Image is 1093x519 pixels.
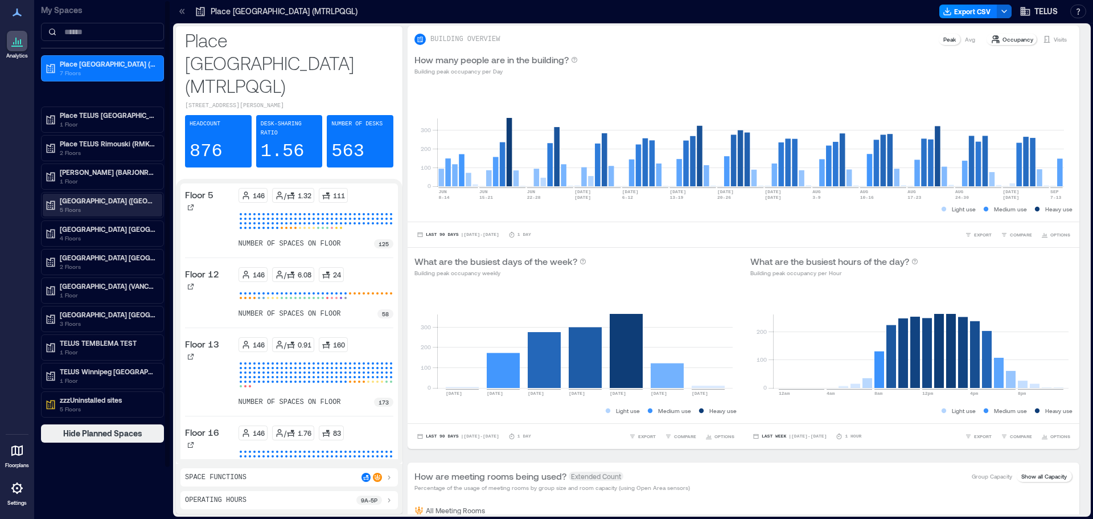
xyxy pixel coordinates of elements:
button: OPTIONS [1039,229,1073,240]
text: SEP [1050,189,1059,194]
text: 17-23 [907,195,921,200]
p: 1 Hour [845,433,861,440]
text: 3-9 [812,195,821,200]
text: [DATE] [622,189,639,194]
text: 24-30 [955,195,969,200]
text: AUG [860,189,869,194]
text: 12pm [922,391,933,396]
text: [DATE] [610,391,626,396]
text: 15-21 [479,195,493,200]
p: Building peak occupancy per Day [414,67,578,76]
p: 1 Day [517,231,531,238]
p: Show all Capacity [1021,472,1067,481]
text: [DATE] [765,195,782,200]
p: Desk-sharing ratio [261,120,318,138]
button: COMPARE [999,431,1034,442]
tspan: 0 [428,182,431,189]
span: TELUS [1034,6,1058,17]
p: zzzUninstalled sites [60,395,155,404]
tspan: 200 [421,344,431,350]
p: Percentage of the usage of meeting rooms by group size and room capacity (using Open Area sensors) [414,483,690,492]
p: [GEOGRAPHIC_DATA] [GEOGRAPHIC_DATA] [60,253,155,262]
p: / [284,270,286,279]
p: Number of Desks [331,120,383,129]
text: [DATE] [446,391,462,396]
p: Building peak occupancy per Hour [750,268,918,277]
span: COMPARE [674,433,696,440]
a: Settings [3,475,31,510]
a: Floorplans [2,437,32,472]
p: 876 [190,140,223,163]
button: Hide Planned Spaces [41,424,164,443]
p: / [284,340,286,349]
p: Headcount [190,120,220,129]
p: TELUS Winnipeg [GEOGRAPHIC_DATA] (WNPGMB55) [60,367,155,376]
text: [DATE] [669,189,686,194]
text: 20-26 [717,195,731,200]
p: [GEOGRAPHIC_DATA] [GEOGRAPHIC_DATA]-4519 (BNBYBCDW) [60,224,155,234]
p: 2 Floors [60,148,155,157]
button: Last 90 Days |[DATE]-[DATE] [414,229,502,240]
text: 7-13 [1050,195,1061,200]
tspan: 300 [421,324,431,330]
p: 1.32 [298,191,311,200]
p: Floor 5 [185,188,213,202]
button: COMPARE [999,229,1034,240]
text: 12am [779,391,790,396]
p: Light use [952,205,976,214]
p: Floor 16 [185,426,219,439]
p: [GEOGRAPHIC_DATA] (VANCBC01) [60,281,155,291]
p: My Spaces [41,5,164,16]
p: Space Functions [185,473,246,482]
text: [DATE] [569,391,585,396]
p: 146 [253,340,265,349]
text: [DATE] [765,189,782,194]
p: 1 Day [517,433,531,440]
text: [DATE] [574,195,591,200]
text: 4pm [970,391,979,396]
p: 9a - 5p [361,496,377,505]
p: 173 [379,398,389,407]
p: Medium use [994,205,1027,214]
p: 24 [333,270,341,279]
span: Extended Count [569,472,623,481]
text: 6-12 [622,195,633,200]
tspan: 200 [421,145,431,152]
span: EXPORT [638,433,656,440]
p: number of spaces on floor [239,398,341,407]
p: Peak [943,35,956,44]
p: 125 [379,239,389,248]
text: 8pm [1018,391,1026,396]
p: 146 [253,428,265,438]
p: Medium use [658,406,691,415]
p: 5 Floors [60,404,155,414]
tspan: 100 [421,164,431,171]
span: Hide Planned Spaces [63,428,142,439]
text: JUN [527,189,536,194]
text: 8am [874,391,883,396]
text: 22-28 [527,195,541,200]
text: 8-14 [438,195,449,200]
p: How many people are in the building? [414,53,569,67]
p: Building peak occupancy weekly [414,268,586,277]
text: AUG [812,189,821,194]
p: Floor 12 [185,267,219,281]
p: [GEOGRAPHIC_DATA] [GEOGRAPHIC_DATA] [60,310,155,319]
p: 3 Floors [60,319,155,328]
p: 7 Floors [60,68,155,77]
p: Analytics [6,52,28,59]
p: Avg [965,35,975,44]
p: [STREET_ADDRESS][PERSON_NAME] [185,101,393,111]
p: number of spaces on floor [239,309,341,318]
p: Heavy use [709,406,737,415]
text: [DATE] [692,391,708,396]
p: [PERSON_NAME] (BARJONRN) - CLOSED [60,167,155,177]
p: 1.76 [298,428,311,438]
button: COMPARE [663,431,698,442]
p: 1.56 [261,140,305,163]
p: Group Capacity [972,472,1012,481]
text: AUG [907,189,916,194]
p: Light use [616,406,640,415]
button: EXPORT [963,229,994,240]
p: Place [GEOGRAPHIC_DATA] (MTRLPQGL) [185,28,393,97]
